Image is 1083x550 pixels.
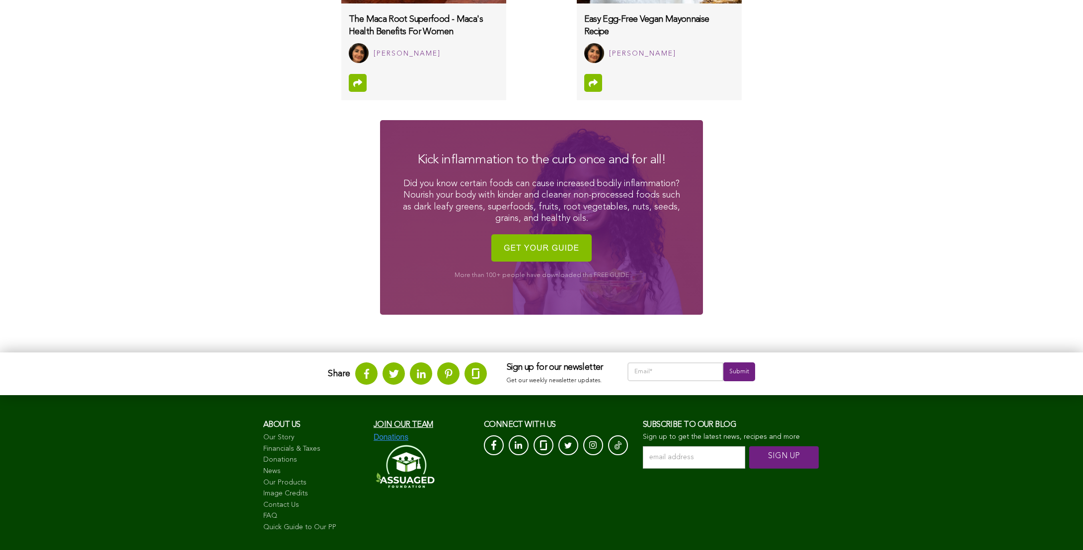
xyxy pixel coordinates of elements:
img: Assuaged-Foundation-Logo-White [374,442,435,491]
a: Contact Us [263,500,364,510]
span: About us [263,421,301,429]
div: [PERSON_NAME] [609,48,676,60]
p: Sign up to get the latest news, recipes and more [643,433,820,441]
img: glassdoor.svg [472,368,479,379]
a: Our Products [263,478,364,488]
p: More than 100+ people have downloaded this FREE GUIDE [400,272,683,280]
iframe: Chat Widget [1033,502,1083,550]
a: FAQ [263,511,364,521]
div: [PERSON_NAME] [374,48,441,60]
h3: Subscribe to our blog [643,420,820,430]
img: glassdoor_White [540,440,547,450]
p: Get our weekly newsletter updates. [507,376,608,387]
img: Tik-Tok-Icon [615,440,621,450]
a: Financials & Taxes [263,444,364,454]
a: Donations [263,455,364,465]
a: Our Story [263,433,364,443]
strong: Share [328,369,350,378]
img: Sitara Darvish [349,43,369,63]
a: The Maca Root Superfood - Maca's Health Benefits For Women Sitara Darvish [PERSON_NAME] [341,3,506,70]
a: Easy Egg-Free Vegan Mayonnaise Recipe Sitara Darvish [PERSON_NAME] [577,3,742,70]
img: Get your guide [491,229,592,267]
a: Quick Guide to Our PP [263,523,364,533]
img: Donations [374,433,408,442]
h3: Sign up for our newsletter [507,362,608,373]
h3: The Maca Root Superfood - Maca's Health Benefits For Women [349,13,499,38]
input: SIGN UP [749,446,819,469]
input: Email* [627,362,723,381]
span: CONNECT with us [484,421,556,429]
input: email address [643,446,746,469]
p: Did you know certain foods can cause increased bodily inflammation? Nourish your body with kinder... [400,178,683,225]
a: News [263,467,364,477]
h2: Kick inflammation to the curb once and for all! [400,151,683,169]
a: Image Credits [263,489,364,499]
img: Sitara Darvish [584,43,604,63]
a: Join our team [374,421,433,429]
h3: Easy Egg-Free Vegan Mayonnaise Recipe [584,13,734,38]
input: Submit [723,362,755,381]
